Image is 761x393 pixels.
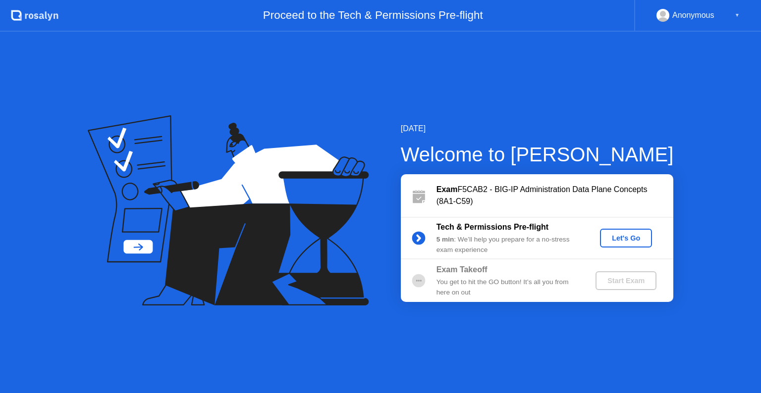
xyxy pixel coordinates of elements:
b: Tech & Permissions Pre-flight [436,223,548,231]
div: Start Exam [599,277,652,285]
div: Let's Go [604,234,648,242]
button: Let's Go [600,229,652,247]
div: Welcome to [PERSON_NAME] [401,140,674,169]
b: Exam Takeoff [436,265,488,274]
b: Exam [436,185,458,194]
div: F5CAB2 - BIG-IP Administration Data Plane Concepts (8A1-C59) [436,184,673,207]
div: You get to hit the GO button! It’s all you from here on out [436,277,579,297]
b: 5 min [436,236,454,243]
div: ▼ [735,9,740,22]
div: : We’ll help you prepare for a no-stress exam experience [436,235,579,255]
button: Start Exam [596,271,656,290]
div: [DATE] [401,123,674,135]
div: Anonymous [672,9,714,22]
